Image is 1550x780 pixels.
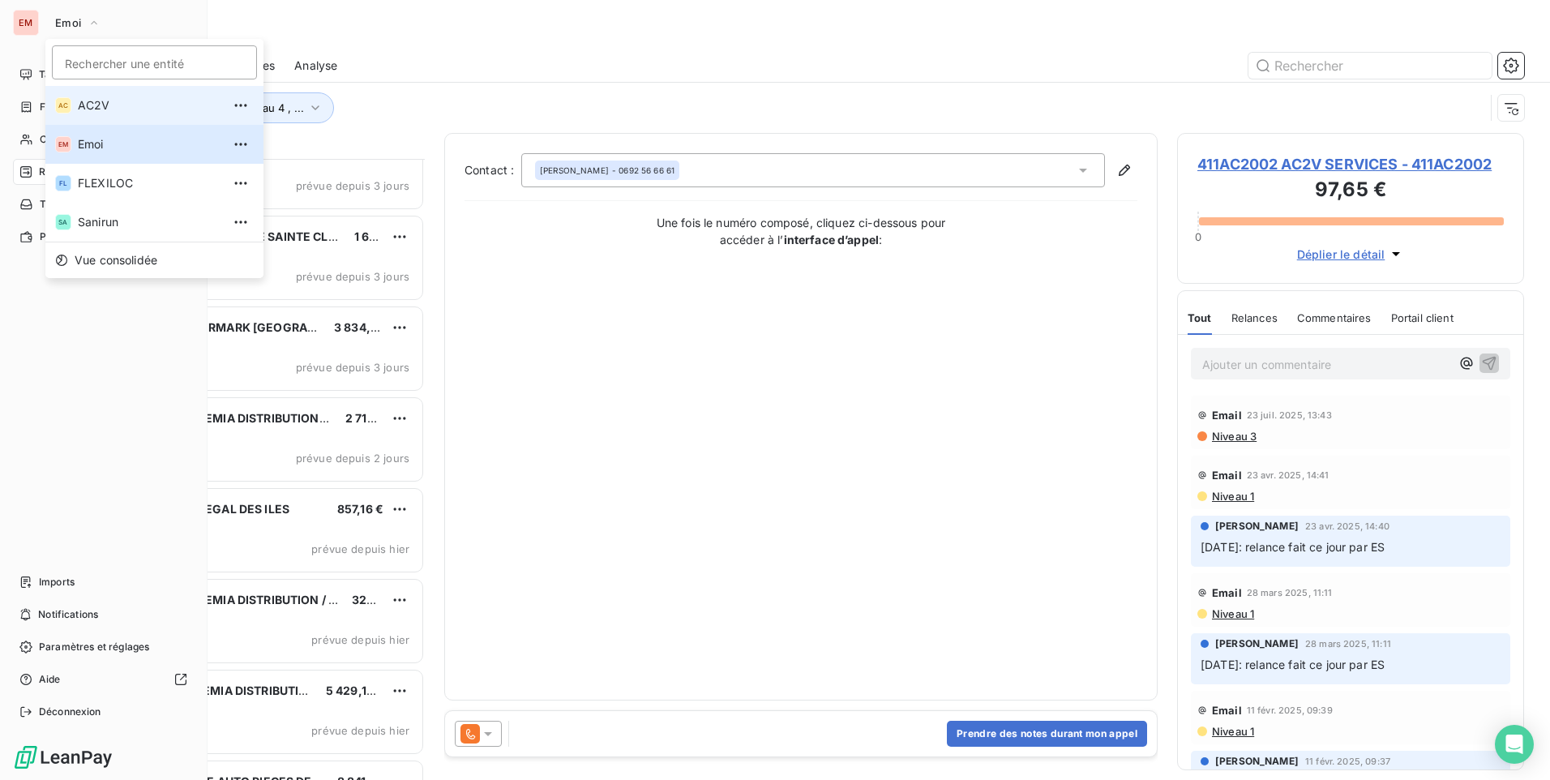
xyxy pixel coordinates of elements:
span: 411SEM004 INTERMARK [GEOGRAPHIC_DATA] [114,320,374,334]
a: Aide [13,666,194,692]
span: prévue depuis hier [311,633,409,646]
span: 28 mars 2025, 11:11 [1247,588,1333,598]
span: Email [1212,409,1242,422]
span: AC2V [78,97,221,114]
span: Paiements [40,229,89,244]
span: Relances [39,165,82,179]
h3: 97,65 € [1197,175,1504,208]
span: [PERSON_NAME] [1215,754,1299,769]
div: EM [13,10,39,36]
span: prévue depuis 3 jours [296,361,409,374]
button: Prendre des notes durant mon appel [947,721,1147,747]
span: prévue depuis hier [311,542,409,555]
span: 23 avr. 2025, 14:41 [1247,470,1329,480]
span: prévue depuis 3 jours [296,270,409,283]
span: 1 666,13 € [354,229,411,243]
span: 11 févr. 2025, 09:39 [1247,705,1333,715]
span: Email [1212,704,1242,717]
span: Paramètres et réglages [39,640,149,654]
span: Clients [40,132,72,147]
span: Factures [40,100,81,114]
span: 3 834,82 € [334,320,396,334]
div: AC [55,97,71,114]
span: FLEXILOC [78,175,221,191]
span: 0 [1195,230,1201,243]
span: [PERSON_NAME] [540,165,609,176]
span: Commentaires [1297,311,1372,324]
span: 329,84 € [352,593,404,606]
strong: interface d’appel [784,233,880,246]
span: 11 févr. 2025, 09:37 [1305,756,1390,766]
span: Déconnexion [39,705,101,719]
span: 2 712,76 € [345,411,404,425]
div: SA [55,214,71,230]
span: Notifications [38,607,98,622]
span: 411VIN026 VINDEMIA DISTRIBUTION / SUPERCASH STE CLOTILDE [114,593,482,606]
span: Tableau de bord [39,67,114,82]
span: Aide [39,672,61,687]
span: [DATE]: relance fait ce jour par ES [1201,540,1385,554]
span: 28 mars 2025, 11:11 [1305,639,1391,649]
button: Déplier le détail [1292,245,1410,264]
span: Analyse [294,58,337,74]
div: Open Intercom Messenger [1495,725,1534,764]
span: 411AC2002 AC2V SERVICES - 411AC2002 [1197,153,1504,175]
span: 23 juil. 2025, 13:43 [1247,410,1332,420]
input: placeholder [52,45,257,79]
span: [DATE]: relance fait ce jour par ES [1201,658,1385,671]
span: Tâches [40,197,74,212]
span: prévue depuis 2 jours [296,452,409,465]
div: - 0692 56 66 61 [540,165,674,176]
span: Email [1212,469,1242,482]
label: Contact : [465,162,521,178]
span: Relances [1231,311,1278,324]
span: 857,16 € [337,502,383,516]
span: prévue depuis 3 jours [296,179,409,192]
span: Emoi [55,16,81,29]
p: Une fois le numéro composé, cliquez ci-dessous pour accéder à l’ : [639,214,963,248]
span: Niveau 3 [1210,430,1257,443]
span: Imports [39,575,75,589]
div: grid [78,159,425,780]
span: Niveau 1 [1210,725,1254,738]
input: Rechercher [1248,53,1492,79]
span: prévue depuis hier [311,724,409,737]
span: Portail client [1391,311,1454,324]
img: Logo LeanPay [13,744,113,770]
span: 5 429,12 € [326,684,385,697]
span: 411VIN029 VINDEMIA DISTRIBUTION/ CARREFOUR LE PORT [114,411,447,425]
span: Tout [1188,311,1212,324]
div: EM [55,136,71,152]
span: [PERSON_NAME] [1215,636,1299,651]
span: 23 avr. 2025, 14:40 [1305,521,1389,531]
span: Vue consolidée [75,252,157,268]
span: Emoi [78,136,221,152]
span: Sanirun [78,214,221,230]
span: Déplier le détail [1297,246,1385,263]
span: [PERSON_NAME] [1215,519,1299,534]
span: 411INTERMARKSJ GROUPE SAINTE CLAIRE REUNION/ INTERMARK ST JOSEPH [114,229,553,243]
div: FL [55,175,71,191]
span: Email [1212,586,1242,599]
span: Niveau 1 [1210,607,1254,620]
span: Niveau 1 [1210,490,1254,503]
span: 411VIN013 VINDEMIA DISTRIBUTION [114,684,317,697]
